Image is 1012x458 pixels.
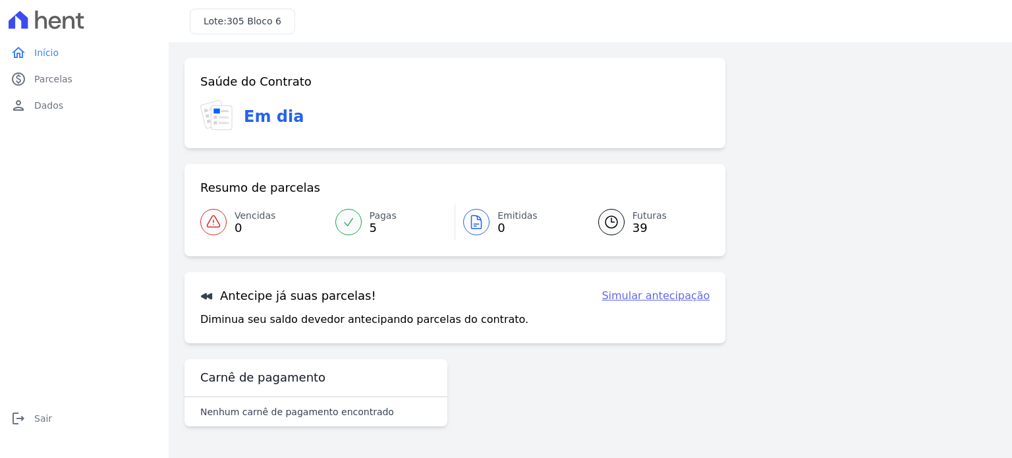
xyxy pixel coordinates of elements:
[632,209,667,223] span: Futuras
[11,98,26,113] i: person
[34,72,72,86] span: Parcelas
[200,370,325,386] h3: Carnê de pagamento
[34,99,63,112] span: Dados
[200,74,312,90] h3: Saúde do Contrato
[34,46,59,59] span: Início
[582,204,710,241] a: Futuras 39
[602,288,710,304] a: Simular antecipação
[5,92,163,119] a: personDados
[200,180,320,196] h3: Resumo de parcelas
[497,209,538,223] span: Emitidas
[204,14,281,28] h3: Lote:
[34,412,52,425] span: Sair
[455,204,582,241] a: Emitidas 0
[497,223,538,233] span: 0
[235,209,275,223] span: Vencidas
[11,45,26,61] i: home
[200,204,327,241] a: Vencidas 0
[11,411,26,426] i: logout
[632,223,667,233] span: 39
[200,288,376,304] h3: Antecipe já suas parcelas!
[235,223,275,233] span: 0
[5,40,163,66] a: homeInício
[200,312,528,328] p: Diminua seu saldo devedor antecipando parcelas do contrato.
[200,405,394,418] p: Nenhum carnê de pagamento encontrado
[244,105,304,129] h3: Em dia
[327,204,455,241] a: Pagas 5
[370,223,397,233] span: 5
[370,209,397,223] span: Pagas
[5,405,163,432] a: logoutSair
[11,71,26,87] i: paid
[227,16,281,26] span: 305 Bloco 6
[5,66,163,92] a: paidParcelas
